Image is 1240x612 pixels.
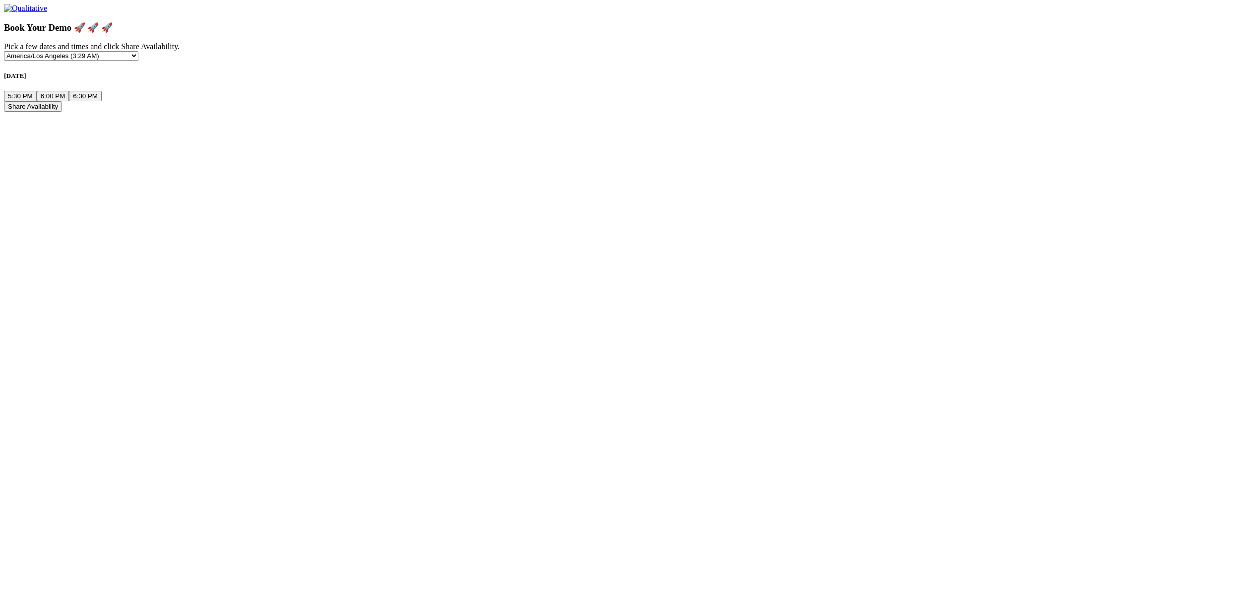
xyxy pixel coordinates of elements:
button: 6:30 PM [69,91,102,101]
img: Qualitative [4,4,47,13]
button: Share Availability [4,101,62,112]
button: 5:30 PM [4,91,37,101]
button: 6:00 PM [37,91,69,101]
h5: [DATE] [4,72,1236,80]
h3: Book Your Demo 🚀 🚀 🚀 [4,22,1236,33]
div: Pick a few dates and times and click Share Availability. [4,42,1236,51]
